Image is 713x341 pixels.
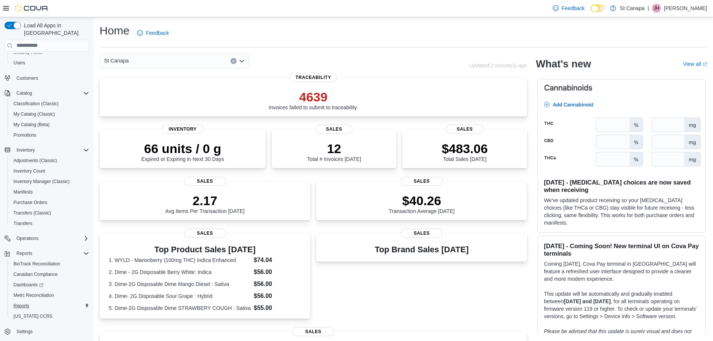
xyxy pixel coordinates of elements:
[13,234,42,243] button: Operations
[316,125,353,134] span: Sales
[13,303,29,309] span: Reports
[7,98,92,109] button: Classification (Classic)
[13,271,58,277] span: Canadian Compliance
[13,73,89,83] span: Customers
[165,193,245,208] p: 2.17
[13,220,32,226] span: Transfers
[10,131,39,140] a: Promotions
[10,131,89,140] span: Promotions
[1,145,92,155] button: Inventory
[13,327,89,336] span: Settings
[162,125,204,134] span: Inventory
[683,61,707,67] a: View allExternal link
[10,280,89,289] span: Dashboards
[10,219,89,228] span: Transfers
[562,4,585,12] span: Feedback
[10,270,61,279] a: Canadian Compliance
[13,210,51,216] span: Transfers (Classic)
[401,177,443,186] span: Sales
[13,168,45,174] span: Inventory Count
[10,120,89,129] span: My Catalog (Beta)
[141,141,224,156] p: 66 units / 0 g
[10,167,89,176] span: Inventory Count
[10,291,89,300] span: Metrc Reconciliation
[442,141,488,162] div: Total Sales [DATE]
[16,250,32,256] span: Reports
[269,89,358,104] p: 4639
[10,219,35,228] a: Transfers
[13,60,25,66] span: Users
[703,62,707,67] svg: External link
[10,167,48,176] a: Inventory Count
[239,58,245,64] button: Open list of options
[7,301,92,311] button: Reports
[134,25,172,40] a: Feedback
[13,200,48,205] span: Purchase Orders
[10,188,89,197] span: Manifests
[7,197,92,208] button: Purchase Orders
[7,119,92,130] button: My Catalog (Beta)
[165,193,245,214] div: Avg Items Per Transaction [DATE]
[7,130,92,140] button: Promotions
[654,4,659,13] span: JH
[10,177,73,186] a: Inventory Manager (Classic)
[109,256,251,264] dt: 1. WYLD - Marionberry (100mg THC) Indica Enhanced
[7,208,92,218] button: Transfers (Classic)
[1,233,92,244] button: Operations
[664,4,707,13] p: [PERSON_NAME]
[13,313,52,319] span: [US_STATE] CCRS
[104,56,129,65] span: St Canapa
[7,269,92,280] button: Canadian Compliance
[307,141,361,156] p: 12
[13,261,60,267] span: BioTrack Reconciliation
[10,291,57,300] a: Metrc Reconciliation
[10,259,63,268] a: BioTrack Reconciliation
[7,187,92,197] button: Manifests
[544,242,699,257] h3: [DATE] - Coming Soon! New terminal UI on Cova Pay terminals
[16,329,33,335] span: Settings
[536,58,591,70] h2: What's new
[146,29,169,37] span: Feedback
[109,245,301,254] h3: Top Product Sales [DATE]
[13,89,89,98] span: Catalog
[544,197,699,226] p: We've updated product receiving so your [MEDICAL_DATA] choices (like THCa or CBG) stay visible fo...
[15,4,49,12] img: Cova
[13,282,43,288] span: Dashboards
[13,179,70,185] span: Inventory Manager (Classic)
[13,132,36,138] span: Promotions
[10,156,60,165] a: Adjustments (Classic)
[469,63,527,68] p: Updated 2 minute(s) ago
[620,4,645,13] p: St Canapa
[375,245,469,254] h3: Top Brand Sales [DATE]
[13,111,55,117] span: My Catalog (Classic)
[13,101,59,107] span: Classification (Classic)
[13,292,54,298] span: Metrc Reconciliation
[10,110,58,119] a: My Catalog (Classic)
[10,99,62,108] a: Classification (Classic)
[16,147,35,153] span: Inventory
[10,208,54,217] a: Transfers (Classic)
[13,249,35,258] button: Reports
[10,110,89,119] span: My Catalog (Classic)
[389,193,455,208] p: $40.26
[7,109,92,119] button: My Catalog (Classic)
[13,146,89,155] span: Inventory
[10,198,89,207] span: Purchase Orders
[1,326,92,337] button: Settings
[7,259,92,269] button: BioTrack Reconciliation
[652,4,661,13] div: Joe Hernandez
[10,301,89,310] span: Reports
[269,89,358,110] div: Invoices failed to submit to traceability.
[10,58,28,67] a: Users
[1,88,92,98] button: Catalog
[1,248,92,259] button: Reports
[10,312,89,321] span: Washington CCRS
[401,229,443,238] span: Sales
[13,234,89,243] span: Operations
[254,292,301,301] dd: $56.00
[10,198,51,207] a: Purchase Orders
[550,1,588,16] a: Feedback
[109,280,251,288] dt: 3. Dime-2G Disposable Dime Mango Diesel : Sativa
[21,22,89,37] span: Load All Apps in [GEOGRAPHIC_DATA]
